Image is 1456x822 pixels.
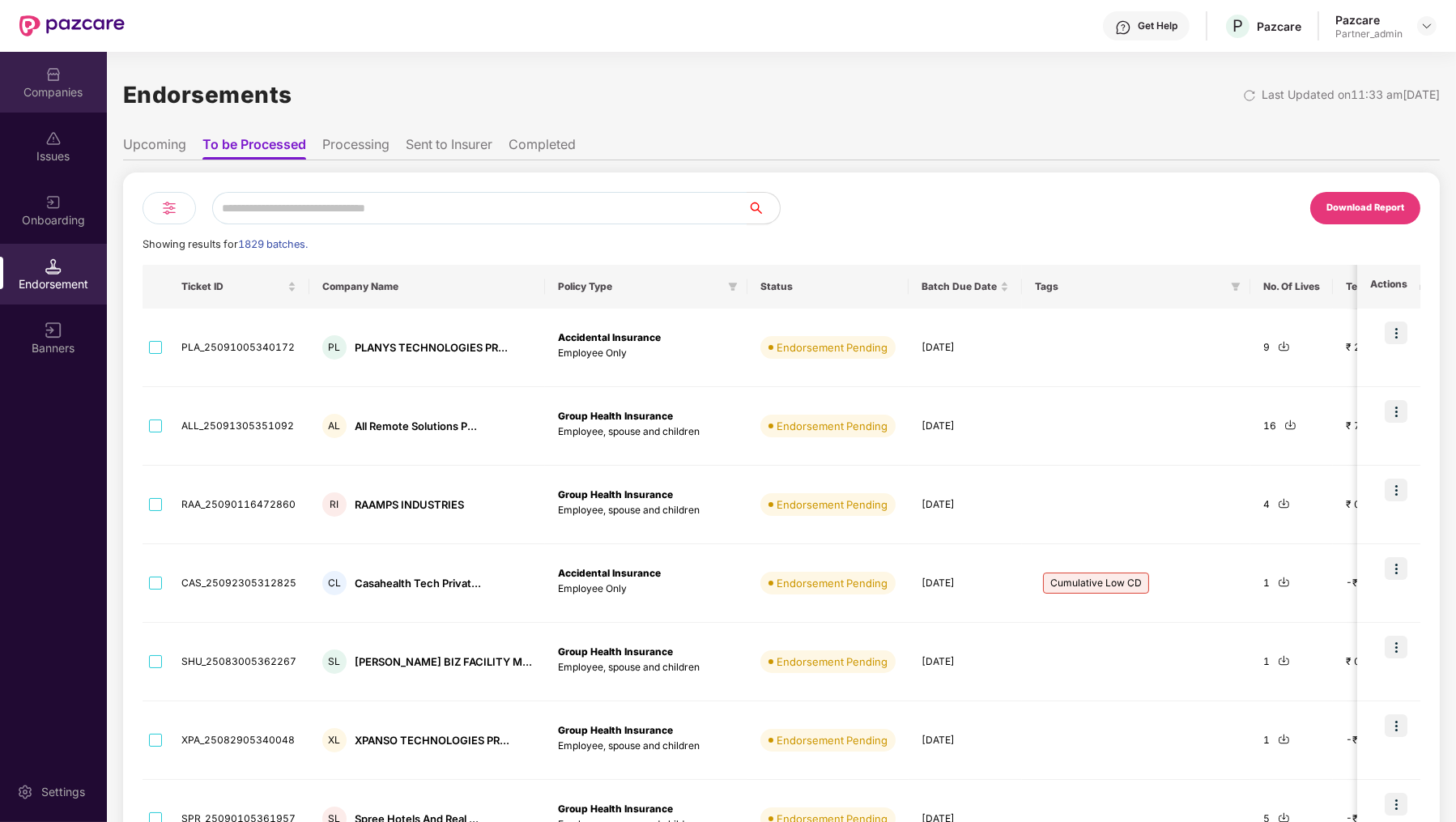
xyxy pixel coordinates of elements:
span: Tags [1035,280,1224,293]
b: Accidental Insurance [558,331,661,343]
img: svg+xml;base64,PHN2ZyBpZD0iRHJvcGRvd24tMzJ4MzIiIHhtbG5zPSJodHRwOi8vd3d3LnczLm9yZy8yMDAwL3N2ZyIgd2... [1420,19,1433,32]
img: New Pazcare Logo [19,15,125,36]
th: Company Name [309,265,545,309]
img: svg+xml;base64,PHN2ZyB3aWR0aD0iMjAiIGhlaWdodD0iMjAiIHZpZXdCb3g9IjAgMCAyMCAyMCIgZmlsbD0ibm9uZSIgeG... [45,194,62,211]
div: Pazcare [1335,12,1403,28]
span: search [747,202,780,215]
b: Accidental Insurance [558,567,661,579]
td: [DATE] [909,623,1022,701]
img: svg+xml;base64,PHN2ZyBpZD0iRG93bmxvYWQtMjR4MjQiIHhtbG5zPSJodHRwOi8vd3d3LnczLm9yZy8yMDAwL3N2ZyIgd2... [1278,654,1290,667]
p: Employee Only [558,581,734,597]
div: Download Report [1326,201,1404,215]
b: Group Health Insurance [558,724,673,736]
div: Pazcare [1257,19,1301,34]
li: Upcoming [123,136,186,160]
img: icon [1385,714,1407,737]
img: svg+xml;base64,PHN2ZyB3aWR0aD0iMTQuNSIgaGVpZ2h0PSIxNC41IiB2aWV3Qm94PSIwIDAgMTYgMTYiIGZpbGw9Im5vbm... [45,258,62,275]
div: 1 [1263,576,1320,591]
div: Endorsement Pending [777,732,888,748]
span: filter [728,282,738,292]
th: Ticket ID [168,265,309,309]
div: Endorsement Pending [777,496,888,513]
b: Group Health Insurance [558,488,673,500]
td: CAS_25092305312825 [168,544,309,623]
div: Endorsement Pending [777,654,888,670]
img: icon [1385,400,1407,423]
td: PLA_25091005340172 [168,309,309,387]
img: svg+xml;base64,PHN2ZyBpZD0iSGVscC0zMngzMiIgeG1sbnM9Imh0dHA6Ly93d3cudzMub3JnLzIwMDAvc3ZnIiB3aWR0aD... [1115,19,1131,36]
img: icon [1385,479,1407,501]
li: Processing [322,136,390,160]
td: RAA_25090116472860 [168,466,309,544]
div: RI [322,492,347,517]
img: svg+xml;base64,PHN2ZyBpZD0iRG93bmxvYWQtMjR4MjQiIHhtbG5zPSJodHRwOi8vd3d3LnczLm9yZy8yMDAwL3N2ZyIgd2... [1278,576,1290,588]
span: filter [725,277,741,296]
img: svg+xml;base64,PHN2ZyB3aWR0aD0iMTYiIGhlaWdodD0iMTYiIHZpZXdCb3g9IjAgMCAxNiAxNiIgZmlsbD0ibm9uZSIgeG... [45,322,62,339]
button: search [747,192,781,224]
span: Ticket ID [181,280,284,293]
img: icon [1385,636,1407,658]
td: [DATE] [909,309,1022,387]
b: Group Health Insurance [558,410,673,422]
img: svg+xml;base64,PHN2ZyBpZD0iRG93bmxvYWQtMjR4MjQiIHhtbG5zPSJodHRwOi8vd3d3LnczLm9yZy8yMDAwL3N2ZyIgd2... [1278,733,1290,745]
div: [PERSON_NAME] BIZ FACILITY M... [355,654,532,670]
th: Status [747,265,909,309]
div: XL [322,728,347,752]
span: 1829 batches. [238,238,308,250]
img: svg+xml;base64,PHN2ZyBpZD0iUmVsb2FkLTMyeDMyIiB4bWxucz0iaHR0cDovL3d3dy53My5vcmcvMjAwMC9zdmciIHdpZH... [1243,89,1256,102]
img: icon [1385,322,1407,344]
img: svg+xml;base64,PHN2ZyBpZD0iRG93bmxvYWQtMjR4MjQiIHhtbG5zPSJodHRwOi8vd3d3LnczLm9yZy8yMDAwL3N2ZyIgd2... [1284,419,1296,431]
div: Partner_admin [1335,28,1403,40]
div: 1 [1263,733,1320,748]
b: Group Health Insurance [558,803,673,815]
td: [DATE] [909,387,1022,466]
div: Endorsement Pending [777,418,888,434]
div: 16 [1263,419,1320,434]
td: XPA_25082905340048 [168,701,309,780]
img: svg+xml;base64,PHN2ZyBpZD0iQ29tcGFuaWVzIiB4bWxucz0iaHR0cDovL3d3dy53My5vcmcvMjAwMC9zdmciIHdpZHRoPS... [45,66,62,83]
li: To be Processed [202,136,306,160]
div: PL [322,335,347,360]
li: Sent to Insurer [406,136,492,160]
li: Completed [509,136,576,160]
p: Employee, spouse and children [558,503,734,518]
td: SHU_25083005362267 [168,623,309,701]
b: Group Health Insurance [558,645,673,658]
img: svg+xml;base64,PHN2ZyBpZD0iU2V0dGluZy0yMHgyMCIgeG1sbnM9Imh0dHA6Ly93d3cudzMub3JnLzIwMDAvc3ZnIiB3aW... [17,784,33,800]
div: Last Updated on 11:33 am[DATE] [1262,86,1440,104]
div: Endorsement Pending [777,575,888,591]
p: Employee, spouse and children [558,660,734,675]
span: Cumulative Low CD [1043,573,1149,594]
img: svg+xml;base64,PHN2ZyBpZD0iRG93bmxvYWQtMjR4MjQiIHhtbG5zPSJodHRwOi8vd3d3LnczLm9yZy8yMDAwL3N2ZyIgd2... [1278,497,1290,509]
img: icon [1385,793,1407,816]
th: No. Of Lives [1250,265,1333,309]
span: Policy Type [558,280,722,293]
div: Get Help [1138,19,1177,32]
h1: Endorsements [123,77,292,113]
td: [DATE] [909,544,1022,623]
span: Batch Due Date [922,280,997,293]
span: Showing results for [143,238,308,250]
div: RAAMPS INDUSTRIES [355,497,464,513]
div: 9 [1263,340,1320,356]
p: Employee, spouse and children [558,424,734,440]
img: svg+xml;base64,PHN2ZyBpZD0iSXNzdWVzX2Rpc2FibGVkIiB4bWxucz0iaHR0cDovL3d3dy53My5vcmcvMjAwMC9zdmciIH... [45,130,62,147]
span: filter [1228,277,1244,296]
td: ALL_25091305351092 [168,387,309,466]
th: Actions [1357,265,1420,309]
div: Settings [36,784,90,800]
div: Casahealth Tech Privat... [355,576,481,591]
td: [DATE] [909,466,1022,544]
div: SL [322,650,347,674]
div: XPANSO TECHNOLOGIES PR... [355,733,509,748]
div: All Remote Solutions P... [355,419,477,434]
p: Employee Only [558,346,734,361]
div: AL [322,414,347,438]
p: Employee, spouse and children [558,739,734,754]
th: Batch Due Date [909,265,1022,309]
div: PLANYS TECHNOLOGIES PR... [355,340,508,356]
img: svg+xml;base64,PHN2ZyB4bWxucz0iaHR0cDovL3d3dy53My5vcmcvMjAwMC9zdmciIHdpZHRoPSIyNCIgaGVpZ2h0PSIyNC... [160,198,179,218]
span: P [1232,16,1243,36]
img: icon [1385,557,1407,580]
span: filter [1231,282,1241,292]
